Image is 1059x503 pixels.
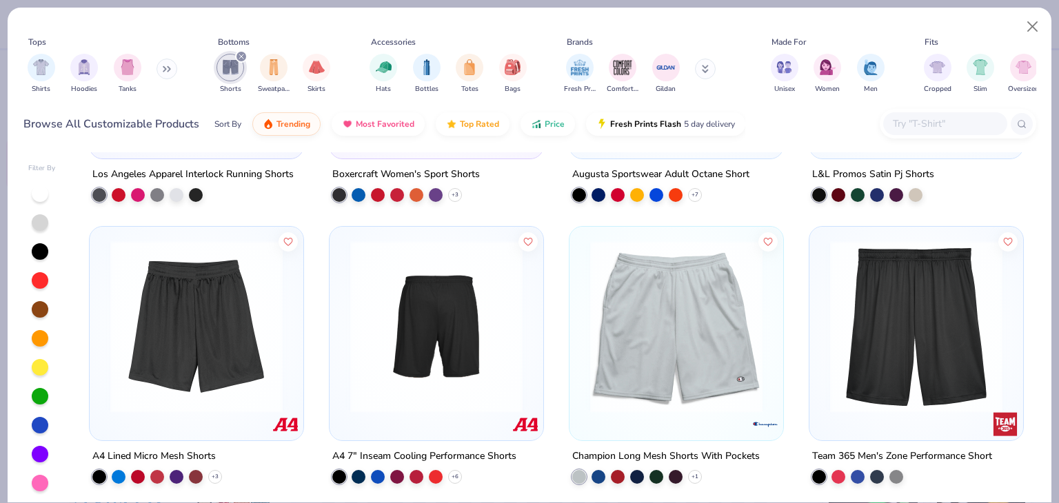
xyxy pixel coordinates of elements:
span: Fresh Prints [564,84,596,94]
img: flash.gif [596,119,607,130]
div: filter for Women [814,54,841,94]
div: filter for Men [857,54,885,94]
div: A4 Lined Micro Mesh Shorts [92,447,216,464]
div: filter for Slim [967,54,994,94]
button: filter button [216,54,244,94]
div: Brands [567,36,593,48]
button: Price [521,112,575,136]
button: filter button [114,54,141,94]
img: Gildan Image [656,57,676,78]
div: filter for Totes [456,54,483,94]
img: TopRated.gif [446,119,457,130]
span: Men [864,84,878,94]
div: Bottoms [218,36,250,48]
img: A4 logo [512,410,539,438]
div: filter for Skirts [303,54,330,94]
button: filter button [771,54,798,94]
img: Men Image [863,59,878,75]
img: most_fav.gif [342,119,353,130]
button: filter button [814,54,841,94]
button: filter button [258,54,290,94]
img: 238dd6f7-382b-4630-a833-6c50b87d4e29 [343,240,529,413]
button: filter button [1008,54,1039,94]
button: filter button [924,54,951,94]
span: + 6 [452,472,458,480]
div: A4 7" Inseam Cooling Performance Shorts [332,447,516,464]
button: filter button [652,54,680,94]
img: Team 365 logo [991,410,1018,438]
div: Made For [771,36,806,48]
button: filter button [303,54,330,94]
span: Totes [461,84,478,94]
span: Shorts [220,84,241,94]
img: Bags Image [505,59,520,75]
span: Trending [276,119,310,130]
img: Los Angeles Apparel logo [272,129,299,156]
img: Oversized Image [1016,59,1031,75]
img: Shirts Image [33,59,49,75]
div: Team 365 Men's Zone Performance Short [812,447,992,464]
img: A4 logo [272,410,299,438]
span: Cropped [924,84,951,94]
button: Top Rated [436,112,510,136]
img: Hoodies Image [77,59,92,75]
span: Fresh Prints Flash [610,119,681,130]
span: Most Favorited [356,119,414,130]
button: filter button [967,54,994,94]
img: Sweatpants Image [266,59,281,75]
img: Slim Image [973,59,988,75]
div: filter for Comfort Colors [607,54,638,94]
button: filter button [70,54,98,94]
button: Like [518,232,538,251]
span: Top Rated [460,119,499,130]
span: Price [545,119,565,130]
img: Boxercraft logo [512,129,539,156]
span: Bags [505,84,521,94]
img: c80a7678-48de-4947-b574-f898ad747b2e [823,240,1009,413]
button: Like [279,232,299,251]
button: filter button [370,54,397,94]
img: Women Image [820,59,836,75]
div: filter for Hats [370,54,397,94]
img: aaf90a56-2ce4-4bc8-8aa0-e926003de2ab [769,240,956,413]
button: filter button [456,54,483,94]
div: Accessories [371,36,416,48]
div: Boxercraft Women's Sport Shorts [332,166,480,183]
div: filter for Shorts [216,54,244,94]
button: Like [998,232,1018,251]
img: Shorts Image [223,59,239,75]
div: filter for Fresh Prints [564,54,596,94]
div: filter for Gildan [652,54,680,94]
div: filter for Bags [499,54,527,94]
span: Skirts [307,84,325,94]
img: Fresh Prints Image [569,57,590,78]
img: Comfort Colors Image [612,57,633,78]
div: filter for Shirts [28,54,55,94]
span: Women [815,84,840,94]
img: L&L Promos logo [991,129,1018,156]
button: filter button [499,54,527,94]
span: Gildan [656,84,676,94]
button: filter button [857,54,885,94]
span: Unisex [774,84,795,94]
div: Browse All Customizable Products [23,116,199,132]
div: Sort By [214,118,241,130]
div: Los Angeles Apparel Interlock Running Shorts [92,166,294,183]
div: filter for Unisex [771,54,798,94]
div: filter for Oversized [1008,54,1039,94]
div: filter for Bottles [413,54,441,94]
img: Totes Image [462,59,477,75]
img: Unisex Image [776,59,792,75]
span: Hats [376,84,391,94]
span: Slim [974,84,987,94]
div: Filter By [28,163,56,174]
span: Shirts [32,84,50,94]
span: Tanks [119,84,137,94]
span: + 7 [692,191,698,199]
button: Close [1020,14,1046,40]
div: Champion Long Mesh Shorts With Pockets [572,447,760,464]
div: filter for Cropped [924,54,951,94]
img: Cropped Image [929,59,945,75]
button: Trending [252,112,321,136]
span: + 1 [692,472,698,480]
